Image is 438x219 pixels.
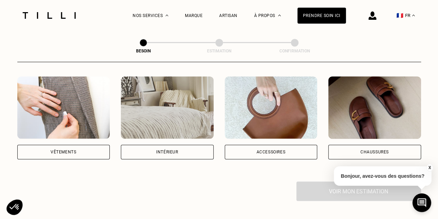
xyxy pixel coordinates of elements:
[51,150,76,154] div: Vêtements
[185,13,203,18] a: Marque
[426,164,433,171] button: X
[368,11,376,20] img: icône connexion
[278,15,281,16] img: Menu déroulant à propos
[17,76,110,139] img: Vêtements
[20,12,78,19] img: Logo du service de couturière Tilli
[219,13,238,18] a: Artisan
[121,76,214,139] img: Intérieur
[156,150,178,154] div: Intérieur
[297,8,346,24] a: Prendre soin ici
[109,49,178,53] div: Besoin
[328,76,421,139] img: Chaussures
[225,76,318,139] img: Accessoires
[185,49,254,53] div: Estimation
[166,15,168,16] img: Menu déroulant
[396,12,403,19] span: 🇫🇷
[412,15,415,16] img: menu déroulant
[256,150,285,154] div: Accessoires
[260,49,329,53] div: Confirmation
[334,166,431,186] p: Bonjour, avez-vous des questions?
[360,150,389,154] div: Chaussures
